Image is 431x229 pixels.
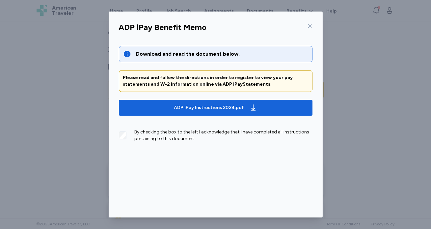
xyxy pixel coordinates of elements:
div: Download and read the document below. [136,50,308,58]
div: By checking the box to the left I acknowledge that I have completed all instructions pertaining t... [134,129,312,142]
div: ADP iPay Benefit Memo [119,22,207,33]
button: ADP iPay Instructions 2024.pdf [119,100,312,116]
div: Please read and follow the directions in order to register to view your pay statements and W-2 in... [123,74,308,88]
div: ADP iPay Instructions 2024.pdf [174,104,244,111]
